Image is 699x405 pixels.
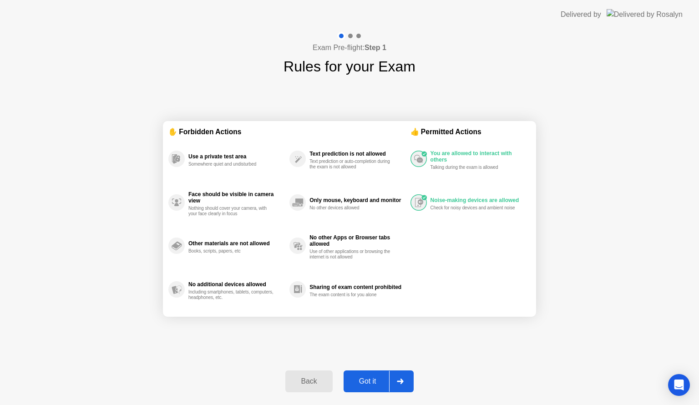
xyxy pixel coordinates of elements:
div: Somewhere quiet and undisturbed [188,162,274,167]
div: Face should be visible in camera view [188,191,285,204]
button: Back [285,370,332,392]
div: Delivered by [561,9,601,20]
div: Text prediction or auto-completion during the exam is not allowed [309,159,395,170]
img: Delivered by Rosalyn [607,9,683,20]
div: Only mouse, keyboard and monitor [309,197,405,203]
div: Back [288,377,329,385]
div: ✋ Forbidden Actions [168,127,410,137]
div: Use of other applications or browsing the internet is not allowed [309,249,395,260]
b: Step 1 [365,44,386,51]
div: Open Intercom Messenger [668,374,690,396]
div: Books, scripts, papers, etc [188,248,274,254]
div: The exam content is for you alone [309,292,395,298]
div: Talking during the exam is allowed [431,165,517,170]
h4: Exam Pre-flight: [313,42,386,53]
button: Got it [344,370,414,392]
div: No additional devices allowed [188,281,285,288]
div: Other materials are not allowed [188,240,285,247]
div: Noise-making devices are allowed [431,197,526,203]
div: No other Apps or Browser tabs allowed [309,234,405,247]
div: Including smartphones, tablets, computers, headphones, etc. [188,289,274,300]
div: No other devices allowed [309,205,395,211]
div: Sharing of exam content prohibited [309,284,405,290]
h1: Rules for your Exam [284,56,415,77]
div: Text prediction is not allowed [309,151,405,157]
div: 👍 Permitted Actions [410,127,531,137]
div: Use a private test area [188,153,285,160]
div: Check for noisy devices and ambient noise [431,205,517,211]
div: Got it [346,377,389,385]
div: Nothing should cover your camera, with your face clearly in focus [188,206,274,217]
div: You are allowed to interact with others [431,150,526,163]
